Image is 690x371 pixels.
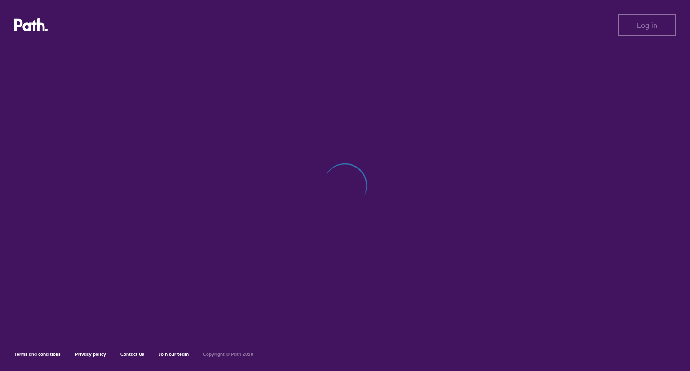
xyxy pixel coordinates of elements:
[75,351,106,357] a: Privacy policy
[203,352,253,357] h6: Copyright © Path 2018
[120,351,144,357] a: Contact Us
[618,14,676,36] button: Log in
[14,351,61,357] a: Terms and conditions
[637,21,657,29] span: Log in
[159,351,189,357] a: Join our team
